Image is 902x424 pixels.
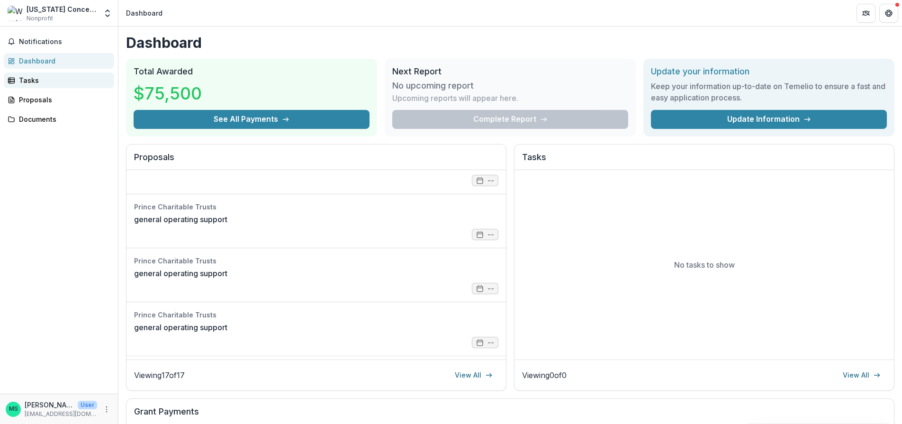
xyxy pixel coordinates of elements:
button: Partners [857,4,875,23]
a: Tasks [4,72,114,88]
a: Documents [4,111,114,127]
div: [US_STATE] Concert Opera [27,4,97,14]
div: Proposals [19,95,107,105]
button: Open entity switcher [101,4,114,23]
div: Dashboard [126,8,162,18]
a: general operating support [134,268,227,279]
h3: Keep your information up-to-date on Temelio to ensure a fast and easy application process. [651,81,887,103]
h2: Proposals [134,152,498,170]
h2: Update your information [651,66,887,77]
h1: Dashboard [126,34,894,51]
button: More [101,404,112,415]
a: View All [837,368,886,383]
a: general operating support [134,214,227,225]
button: See All Payments [134,110,370,129]
h3: No upcoming report [392,81,474,91]
h2: Total Awarded [134,66,370,77]
div: Dashboard [19,56,107,66]
a: Proposals [4,92,114,108]
div: Tasks [19,75,107,85]
a: Dashboard [4,53,114,69]
div: Documents [19,114,107,124]
a: general operating support [134,322,227,333]
a: View All [449,368,498,383]
p: [EMAIL_ADDRESS][DOMAIN_NAME] [25,410,97,418]
span: Notifications [19,38,110,46]
button: Get Help [879,4,898,23]
nav: breadcrumb [122,6,166,20]
h2: Tasks [522,152,886,170]
a: general operating support [134,160,227,171]
p: User [78,401,97,409]
img: Washington Concert Opera [8,6,23,21]
p: [PERSON_NAME] [25,400,74,410]
h2: Next Report [392,66,628,77]
span: Nonprofit [27,14,53,23]
a: Update Information [651,110,887,129]
p: Viewing 0 of 0 [522,370,567,381]
p: Viewing 17 of 17 [134,370,185,381]
p: No tasks to show [674,259,735,271]
div: Margaret Sippey [9,406,18,412]
button: Notifications [4,34,114,49]
h3: $75,500 [134,81,205,106]
p: Upcoming reports will appear here. [392,92,518,104]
